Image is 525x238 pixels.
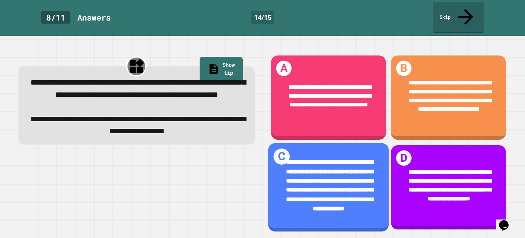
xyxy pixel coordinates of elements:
h1: A [276,61,292,76]
a: Skip [433,2,484,33]
div: 14 / 15 [251,11,274,24]
div: 8 / 11 [41,11,70,24]
h1: B [396,61,412,76]
div: Answer s [77,11,111,24]
h1: D [396,150,412,166]
iframe: chat widget [496,211,518,231]
h1: C [274,148,290,164]
a: Show tip [200,57,243,83]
